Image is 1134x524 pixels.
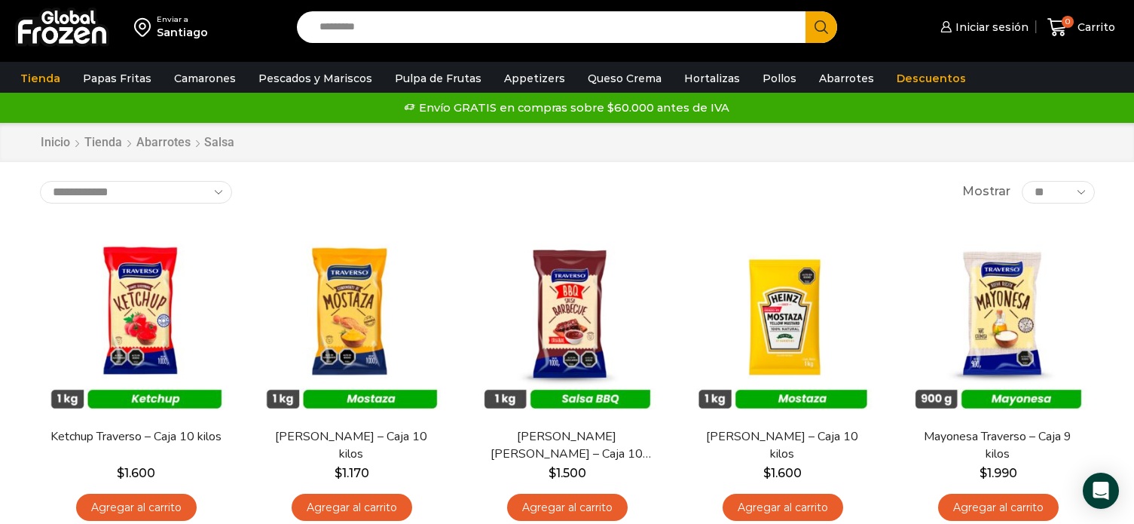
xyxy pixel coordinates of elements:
[1083,473,1119,509] div: Open Intercom Messenger
[755,64,804,93] a: Pollos
[507,494,628,522] a: Agregar al carrito: “Salsa Barbacue Traverso - Caja 10 kilos”
[387,64,489,93] a: Pulpa de Frutas
[136,134,191,152] a: Abarrotes
[952,20,1029,35] span: Iniciar sesión
[723,494,843,522] a: Agregar al carrito: “Mostaza Heinz - Caja 10 kilos”
[763,466,771,480] span: $
[812,64,882,93] a: Abarrotes
[962,183,1010,201] span: Mostrar
[134,14,157,40] img: address-field-icon.svg
[117,466,155,480] bdi: 1.600
[497,64,573,93] a: Appetizers
[40,134,71,152] a: Inicio
[76,494,197,522] a: Agregar al carrito: “Ketchup Traverso - Caja 10 kilos”
[157,14,208,25] div: Enviar a
[251,64,380,93] a: Pescados y Mariscos
[167,64,243,93] a: Camarones
[980,466,987,480] span: $
[695,428,869,463] a: [PERSON_NAME] – Caja 10 kilos
[335,466,369,480] bdi: 1.170
[980,466,1017,480] bdi: 1.990
[49,428,222,446] a: Ketchup Traverso – Caja 10 kilos
[549,466,586,480] bdi: 1.500
[1044,10,1119,45] a: 0 Carrito
[75,64,159,93] a: Papas Fritas
[264,428,438,463] a: [PERSON_NAME] – Caja 10 kilos
[1074,20,1115,35] span: Carrito
[117,466,124,480] span: $
[889,64,974,93] a: Descuentos
[580,64,669,93] a: Queso Crema
[40,134,234,152] nav: Breadcrumb
[292,494,412,522] a: Agregar al carrito: “Mostaza Traverso - Caja 10 kilos”
[480,428,653,463] a: [PERSON_NAME] [PERSON_NAME] – Caja 10 kilos
[1062,16,1074,28] span: 0
[40,181,232,204] select: Pedido de la tienda
[677,64,747,93] a: Hortalizas
[84,134,123,152] a: Tienda
[157,25,208,40] div: Santiago
[938,494,1059,522] a: Agregar al carrito: “Mayonesa Traverso - Caja 9 kilos”
[204,135,234,149] h1: Salsa
[549,466,556,480] span: $
[13,64,68,93] a: Tienda
[335,466,342,480] span: $
[805,11,837,43] button: Search button
[763,466,802,480] bdi: 1.600
[937,12,1029,42] a: Iniciar sesión
[911,428,1084,463] a: Mayonesa Traverso – Caja 9 kilos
